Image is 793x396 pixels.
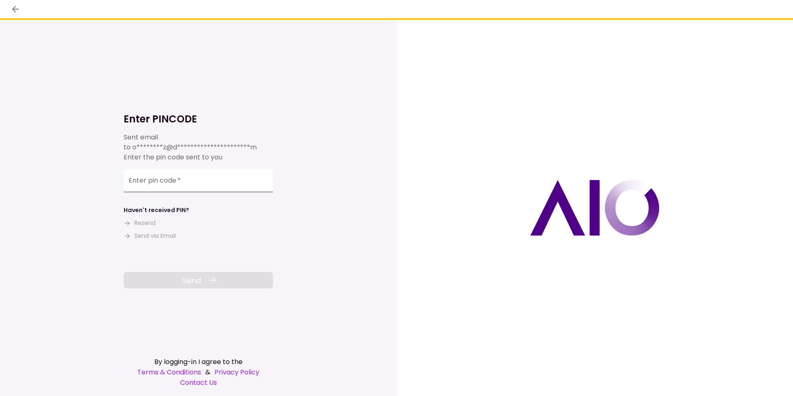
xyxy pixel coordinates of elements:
h1: Enter PINCODE [124,112,273,126]
a: Privacy Policy [214,367,259,377]
a: Terms & Conditions [137,367,201,377]
button: back [8,2,22,16]
div: Sent email to Enter the pin code sent to you [124,132,273,162]
div: By logging-in I agree to the [124,357,273,367]
button: Send via Email [124,232,176,240]
button: Resend [124,219,156,227]
img: AIO logo [530,180,659,236]
a: Contact Us [124,377,273,388]
div: Haven't received PIN? [124,206,189,215]
div: & [124,367,273,377]
button: Send [124,272,273,288]
span: Send [182,275,201,286]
